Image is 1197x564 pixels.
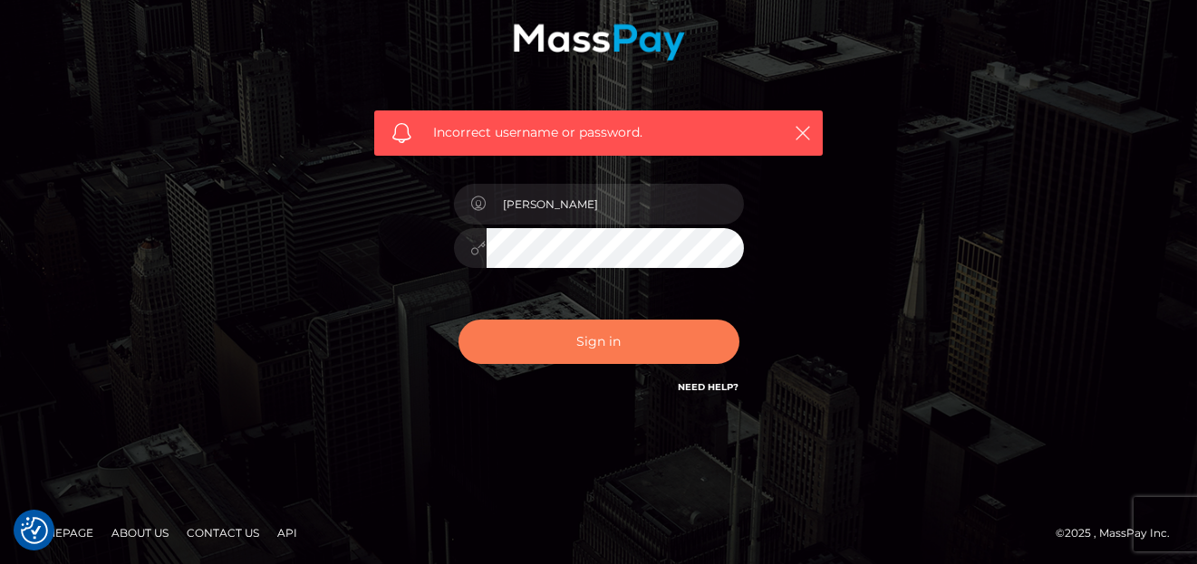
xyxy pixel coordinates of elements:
[20,519,101,547] a: Homepage
[679,381,739,393] a: Need Help?
[433,123,764,142] span: Incorrect username or password.
[179,519,266,547] a: Contact Us
[1056,523,1183,543] div: © 2025 , MassPay Inc.
[21,517,48,544] img: Revisit consent button
[21,517,48,544] button: Consent Preferences
[104,519,176,547] a: About Us
[487,184,744,225] input: Username...
[459,320,739,364] button: Sign in
[270,519,304,547] a: API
